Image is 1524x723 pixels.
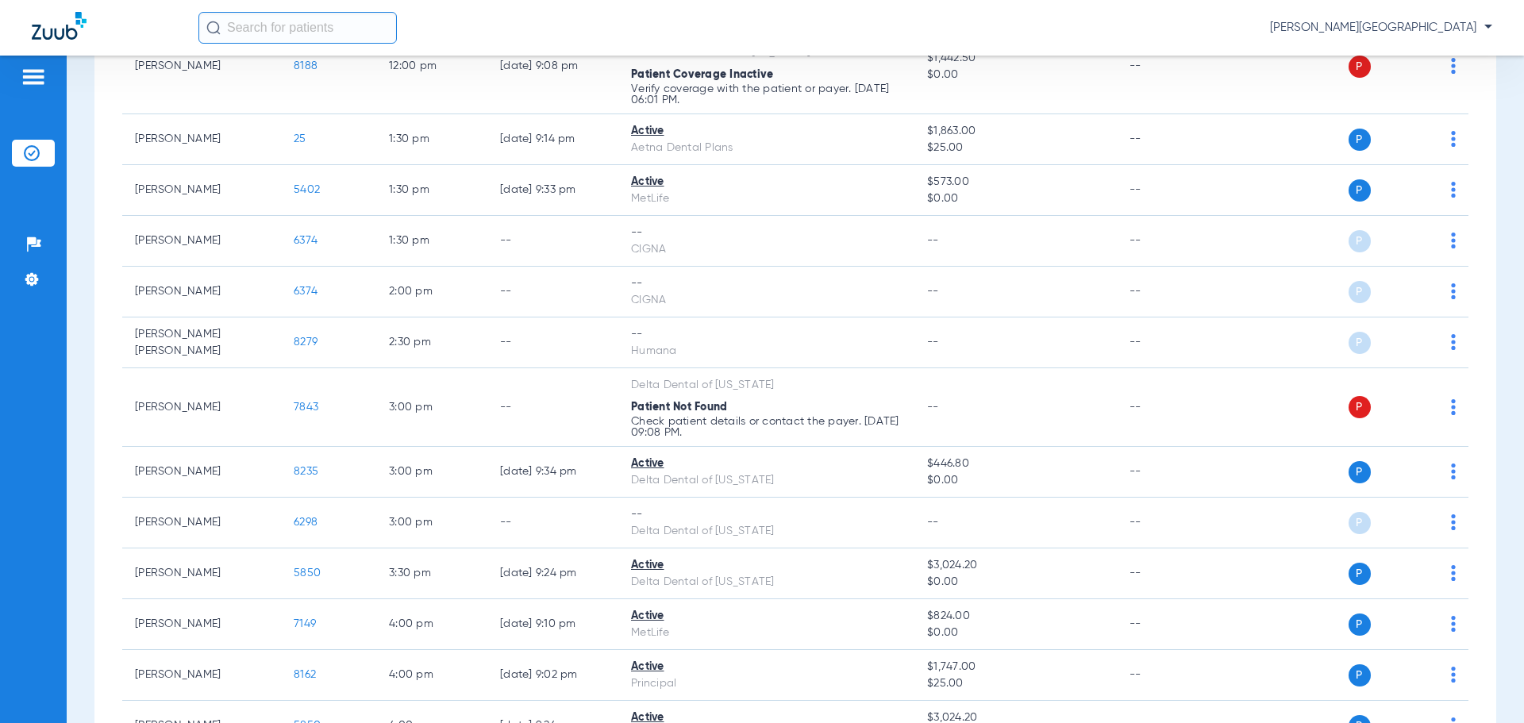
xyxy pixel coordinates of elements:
td: -- [487,216,618,267]
span: P [1349,512,1371,534]
span: 6374 [294,286,317,297]
td: [DATE] 9:02 PM [487,650,618,701]
div: -- [631,225,902,241]
span: 25 [294,133,306,144]
div: CIGNA [631,292,902,309]
td: -- [487,498,618,548]
td: [DATE] 9:33 PM [487,165,618,216]
td: -- [1117,650,1224,701]
td: -- [1117,368,1224,447]
span: $0.00 [927,67,1103,83]
span: $0.00 [927,190,1103,207]
span: 5402 [294,184,320,195]
span: $1,863.00 [927,123,1103,140]
img: group-dot-blue.svg [1451,233,1456,248]
div: Delta Dental of [US_STATE] [631,574,902,590]
span: P [1349,230,1371,252]
span: $0.00 [927,472,1103,489]
td: -- [1117,19,1224,114]
span: Patient Not Found [631,402,727,413]
span: P [1349,179,1371,202]
td: -- [1117,267,1224,317]
td: [PERSON_NAME] [122,114,281,165]
img: group-dot-blue.svg [1451,463,1456,479]
div: Active [631,608,902,625]
span: $1,747.00 [927,659,1103,675]
div: Active [631,659,902,675]
img: group-dot-blue.svg [1451,399,1456,415]
td: 4:00 PM [376,599,487,650]
td: [DATE] 9:34 PM [487,447,618,498]
span: 7149 [294,618,316,629]
span: P [1349,56,1371,78]
td: 2:00 PM [376,267,487,317]
td: 4:00 PM [376,650,487,701]
span: -- [927,517,939,528]
span: [PERSON_NAME][GEOGRAPHIC_DATA] [1270,20,1492,36]
div: Humana [631,343,902,360]
span: $1,442.50 [927,50,1103,67]
img: Zuub Logo [32,12,87,40]
td: [PERSON_NAME] [122,650,281,701]
span: $573.00 [927,174,1103,190]
td: -- [1117,447,1224,498]
div: Active [631,557,902,574]
td: -- [1117,548,1224,599]
td: 1:30 PM [376,165,487,216]
td: [PERSON_NAME] [PERSON_NAME] [122,317,281,368]
td: [DATE] 9:24 PM [487,548,618,599]
td: [PERSON_NAME] [122,599,281,650]
span: $0.00 [927,574,1103,590]
td: -- [1117,599,1224,650]
img: hamburger-icon [21,67,46,87]
p: Verify coverage with the patient or payer. [DATE] 06:01 PM. [631,83,902,106]
span: P [1349,461,1371,483]
td: 1:30 PM [376,114,487,165]
span: 6374 [294,235,317,246]
img: group-dot-blue.svg [1451,58,1456,74]
span: $824.00 [927,608,1103,625]
span: -- [927,286,939,297]
img: group-dot-blue.svg [1451,182,1456,198]
span: -- [927,235,939,246]
img: group-dot-blue.svg [1451,283,1456,299]
span: P [1349,332,1371,354]
img: group-dot-blue.svg [1451,334,1456,350]
td: [DATE] 9:08 PM [487,19,618,114]
span: -- [927,337,939,348]
td: 3:00 PM [376,368,487,447]
td: [PERSON_NAME] [122,548,281,599]
td: [PERSON_NAME] [122,447,281,498]
td: [PERSON_NAME] [122,368,281,447]
td: -- [1117,317,1224,368]
div: -- [631,326,902,343]
div: Active [631,456,902,472]
div: Principal [631,675,902,692]
img: group-dot-blue.svg [1451,616,1456,632]
span: $446.80 [927,456,1103,472]
span: 8188 [294,60,317,71]
span: P [1349,129,1371,151]
img: Search Icon [206,21,221,35]
td: -- [487,267,618,317]
img: group-dot-blue.svg [1451,514,1456,530]
span: P [1349,563,1371,585]
div: Active [631,123,902,140]
span: P [1349,664,1371,686]
img: group-dot-blue.svg [1451,667,1456,683]
div: Aetna Dental Plans [631,140,902,156]
span: Patient Coverage Inactive [631,69,773,80]
td: -- [1117,216,1224,267]
div: Delta Dental of [US_STATE] [631,523,902,540]
td: 2:30 PM [376,317,487,368]
div: Delta Dental of [US_STATE] [631,377,902,394]
td: [DATE] 9:10 PM [487,599,618,650]
img: group-dot-blue.svg [1451,131,1456,147]
td: [PERSON_NAME] [122,216,281,267]
td: -- [487,317,618,368]
img: group-dot-blue.svg [1451,565,1456,581]
span: $25.00 [927,140,1103,156]
span: 8162 [294,669,316,680]
td: [DATE] 9:14 PM [487,114,618,165]
td: [PERSON_NAME] [122,267,281,317]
